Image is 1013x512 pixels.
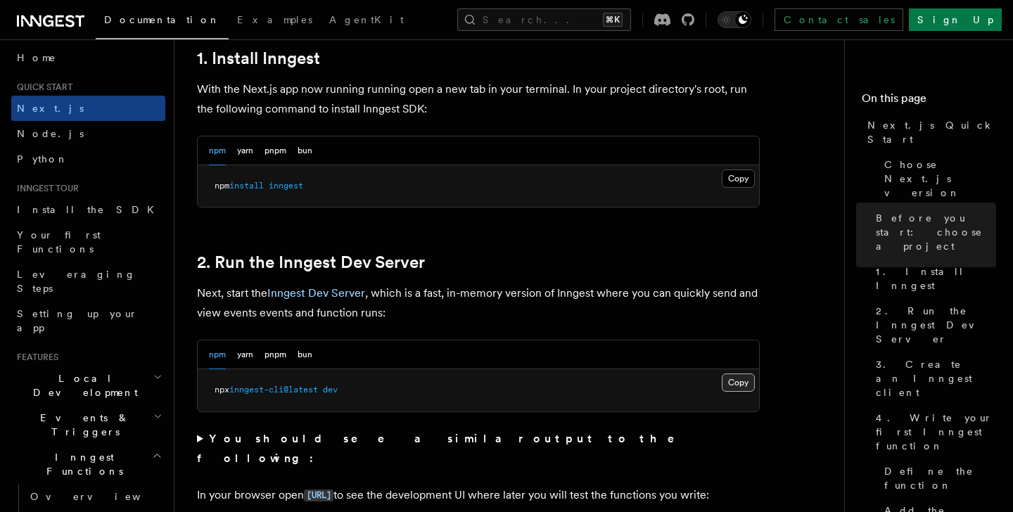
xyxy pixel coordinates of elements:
[876,304,996,346] span: 2. Run the Inngest Dev Server
[197,252,425,272] a: 2. Run the Inngest Dev Server
[197,485,760,506] p: In your browser open to see the development UI where later you will test the functions you write:
[298,136,312,165] button: bun
[775,8,903,31] a: Contact sales
[11,262,165,301] a: Leveraging Steps
[17,153,68,165] span: Python
[718,11,751,28] button: Toggle dark mode
[884,464,996,492] span: Define the function
[11,96,165,121] a: Next.js
[722,373,755,392] button: Copy
[11,222,165,262] a: Your first Functions
[870,259,996,298] a: 1. Install Inngest
[229,385,318,395] span: inngest-cli@latest
[229,181,264,191] span: install
[457,8,631,31] button: Search...⌘K
[867,118,996,146] span: Next.js Quick Start
[215,181,229,191] span: npm
[25,484,165,509] a: Overview
[722,169,755,188] button: Copy
[879,152,996,205] a: Choose Next.js version
[197,49,320,68] a: 1. Install Inngest
[11,197,165,222] a: Install the SDK
[884,158,996,200] span: Choose Next.js version
[862,113,996,152] a: Next.js Quick Start
[17,204,163,215] span: Install the SDK
[267,286,365,300] a: Inngest Dev Server
[197,79,760,119] p: With the Next.js app now running running open a new tab in your terminal. In your project directo...
[870,405,996,459] a: 4. Write your first Inngest function
[265,136,286,165] button: pnpm
[197,432,694,465] strong: You should see a similar output to the following:
[237,340,253,369] button: yarn
[11,183,79,194] span: Inngest tour
[879,459,996,498] a: Define the function
[104,14,220,25] span: Documentation
[298,340,312,369] button: bun
[237,14,312,25] span: Examples
[304,489,333,501] code: [URL]
[229,4,321,38] a: Examples
[11,405,165,444] button: Events & Triggers
[11,371,153,399] span: Local Development
[870,298,996,352] a: 2. Run the Inngest Dev Server
[209,136,226,165] button: npm
[17,229,101,255] span: Your first Functions
[11,444,165,484] button: Inngest Functions
[17,103,84,114] span: Next.js
[323,385,338,395] span: dev
[17,308,138,333] span: Setting up your app
[197,283,760,323] p: Next, start the , which is a fast, in-memory version of Inngest where you can quickly send and vi...
[269,181,303,191] span: inngest
[876,211,996,253] span: Before you start: choose a project
[11,45,165,70] a: Home
[30,491,175,502] span: Overview
[237,136,253,165] button: yarn
[11,301,165,340] a: Setting up your app
[11,352,58,363] span: Features
[11,146,165,172] a: Python
[321,4,412,38] a: AgentKit
[11,411,153,439] span: Events & Triggers
[876,411,996,453] span: 4. Write your first Inngest function
[603,13,623,27] kbd: ⌘K
[11,450,152,478] span: Inngest Functions
[876,264,996,293] span: 1. Install Inngest
[304,488,333,501] a: [URL]
[11,121,165,146] a: Node.js
[870,205,996,259] a: Before you start: choose a project
[870,352,996,405] a: 3. Create an Inngest client
[17,269,136,294] span: Leveraging Steps
[17,128,84,139] span: Node.js
[96,4,229,39] a: Documentation
[209,340,226,369] button: npm
[862,90,996,113] h4: On this page
[265,340,286,369] button: pnpm
[11,366,165,405] button: Local Development
[197,429,760,468] summary: You should see a similar output to the following:
[876,357,996,399] span: 3. Create an Inngest client
[215,385,229,395] span: npx
[909,8,1002,31] a: Sign Up
[11,82,72,93] span: Quick start
[17,51,56,65] span: Home
[329,14,404,25] span: AgentKit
